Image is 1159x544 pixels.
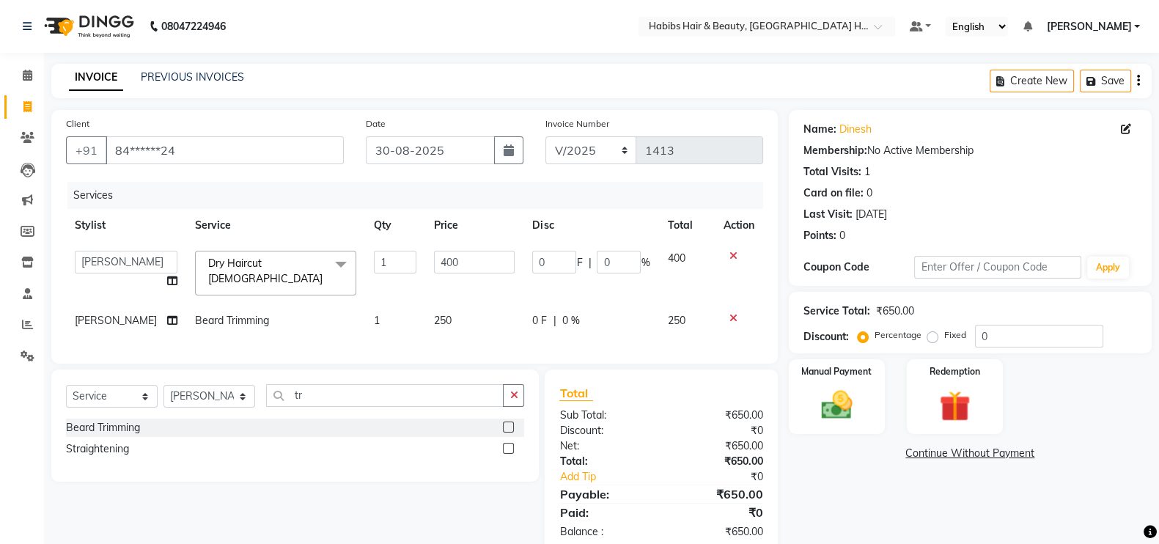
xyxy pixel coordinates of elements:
label: Manual Payment [801,365,872,378]
img: _cash.svg [812,387,861,423]
label: Date [366,117,386,131]
label: Redemption [930,365,980,378]
div: ₹650.00 [661,485,774,503]
input: Search or Scan [266,384,504,407]
th: Stylist [66,209,186,242]
div: ₹0 [680,469,774,485]
th: Total [658,209,714,242]
a: x [323,272,329,285]
div: Sub Total: [548,408,661,423]
div: ₹650.00 [661,408,774,423]
div: Name: [803,122,836,137]
span: 0 F [532,313,547,328]
div: Total: [548,454,661,469]
div: No Active Membership [803,143,1137,158]
button: +91 [66,136,107,164]
a: Add Tip [548,469,680,485]
button: Apply [1087,257,1129,279]
div: Last Visit: [803,207,853,222]
div: 1 [864,164,870,180]
div: Service Total: [803,304,870,319]
div: Card on file: [803,185,864,201]
span: | [588,255,591,271]
span: % [641,255,650,271]
div: Beard Trimming [66,420,140,435]
input: Search by Name/Mobile/Email/Code [106,136,344,164]
th: Disc [523,209,658,242]
button: Create New [990,70,1074,92]
div: Payable: [548,485,661,503]
span: 250 [434,314,452,327]
a: INVOICE [69,65,123,91]
span: [PERSON_NAME] [75,314,157,327]
span: Beard Trimming [195,314,269,327]
label: Invoice Number [545,117,609,131]
b: 08047224946 [161,6,226,47]
th: Qty [365,209,425,242]
div: Discount: [548,423,661,438]
th: Service [186,209,365,242]
div: Membership: [803,143,867,158]
div: Discount: [803,329,849,345]
div: ₹650.00 [661,524,774,540]
div: ₹650.00 [661,438,774,454]
span: Dry Haircut [DEMOGRAPHIC_DATA] [208,257,323,285]
span: 400 [667,251,685,265]
div: Paid: [548,504,661,521]
img: logo [37,6,138,47]
img: _gift.svg [930,387,979,425]
th: Price [425,209,523,242]
div: Services [67,182,774,209]
div: 0 [867,185,872,201]
div: ₹650.00 [661,454,774,469]
th: Action [715,209,763,242]
span: F [576,255,582,271]
div: Straightening [66,441,129,457]
span: Total [559,386,593,401]
div: Total Visits: [803,164,861,180]
label: Percentage [875,328,921,342]
a: PREVIOUS INVOICES [141,70,244,84]
div: Points: [803,228,836,243]
div: 0 [839,228,845,243]
div: ₹0 [661,423,774,438]
a: Dinesh [839,122,872,137]
div: ₹0 [661,504,774,521]
span: 250 [667,314,685,327]
input: Enter Offer / Coupon Code [914,256,1081,279]
a: Continue Without Payment [792,446,1149,461]
span: 1 [374,314,380,327]
div: ₹650.00 [876,304,914,319]
span: 0 % [562,313,579,328]
div: Coupon Code [803,260,915,275]
span: | [553,313,556,328]
div: Net: [548,438,661,454]
div: Balance : [548,524,661,540]
label: Client [66,117,89,131]
div: [DATE] [856,207,887,222]
label: Fixed [944,328,966,342]
button: Save [1080,70,1131,92]
span: [PERSON_NAME] [1046,19,1131,34]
